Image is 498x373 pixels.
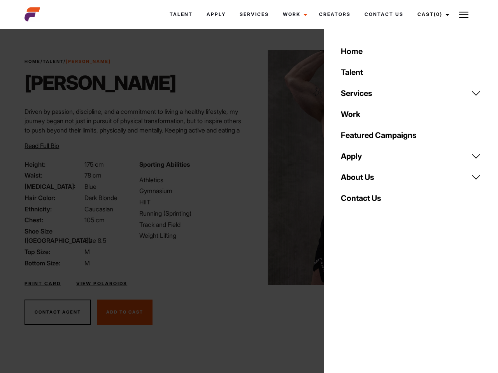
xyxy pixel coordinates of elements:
[106,309,143,315] span: Add To Cast
[84,194,117,202] span: Dark Blonde
[336,188,486,209] a: Contact Us
[358,4,410,25] a: Contact Us
[84,259,90,267] span: M
[336,83,486,104] a: Services
[139,175,244,185] li: Athletics
[233,4,276,25] a: Services
[276,4,312,25] a: Work
[139,160,190,168] strong: Sporting Abilities
[25,58,111,65] span: / /
[97,300,153,325] button: Add To Cast
[336,41,486,62] a: Home
[336,167,486,188] a: About Us
[66,59,111,64] strong: [PERSON_NAME]
[25,215,83,225] span: Chest:
[163,4,200,25] a: Talent
[336,125,486,146] a: Featured Campaigns
[84,248,90,256] span: M
[84,205,113,213] span: Caucasian
[434,11,442,17] span: (0)
[139,209,244,218] li: Running (Sprinting)
[336,104,486,125] a: Work
[336,62,486,83] a: Talent
[25,258,83,268] span: Bottom Size:
[25,142,59,150] span: Read Full Bio
[312,4,358,25] a: Creators
[459,10,468,19] img: Burger icon
[25,300,91,325] button: Contact Agent
[25,227,83,245] span: Shoe Size ([GEOGRAPHIC_DATA]):
[25,7,40,22] img: cropped-aefm-brand-fav-22-square.png
[139,197,244,207] li: HIIT
[25,182,83,191] span: [MEDICAL_DATA]:
[84,171,102,179] span: 78 cm
[25,141,59,150] button: Read Full Bio
[25,247,83,256] span: Top Size:
[25,204,83,214] span: Ethnicity:
[25,71,176,94] h1: [PERSON_NAME]
[336,146,486,167] a: Apply
[139,186,244,195] li: Gymnasium
[139,231,244,240] li: Weight Lifting
[25,107,244,153] p: Driven by passion, discipline, and a commitment to living a healthy lifestyle, my journey began n...
[25,59,40,64] a: Home
[25,171,83,180] span: Waist:
[25,280,61,287] a: Print Card
[25,160,83,169] span: Height:
[410,4,454,25] a: Cast(0)
[200,4,233,25] a: Apply
[76,280,127,287] a: View Polaroids
[25,193,83,202] span: Hair Color:
[139,220,244,229] li: Track and Field
[84,183,96,190] span: Blue
[84,237,106,244] span: Size 8.5
[43,59,63,64] a: Talent
[84,160,104,168] span: 175 cm
[84,216,105,224] span: 105 cm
